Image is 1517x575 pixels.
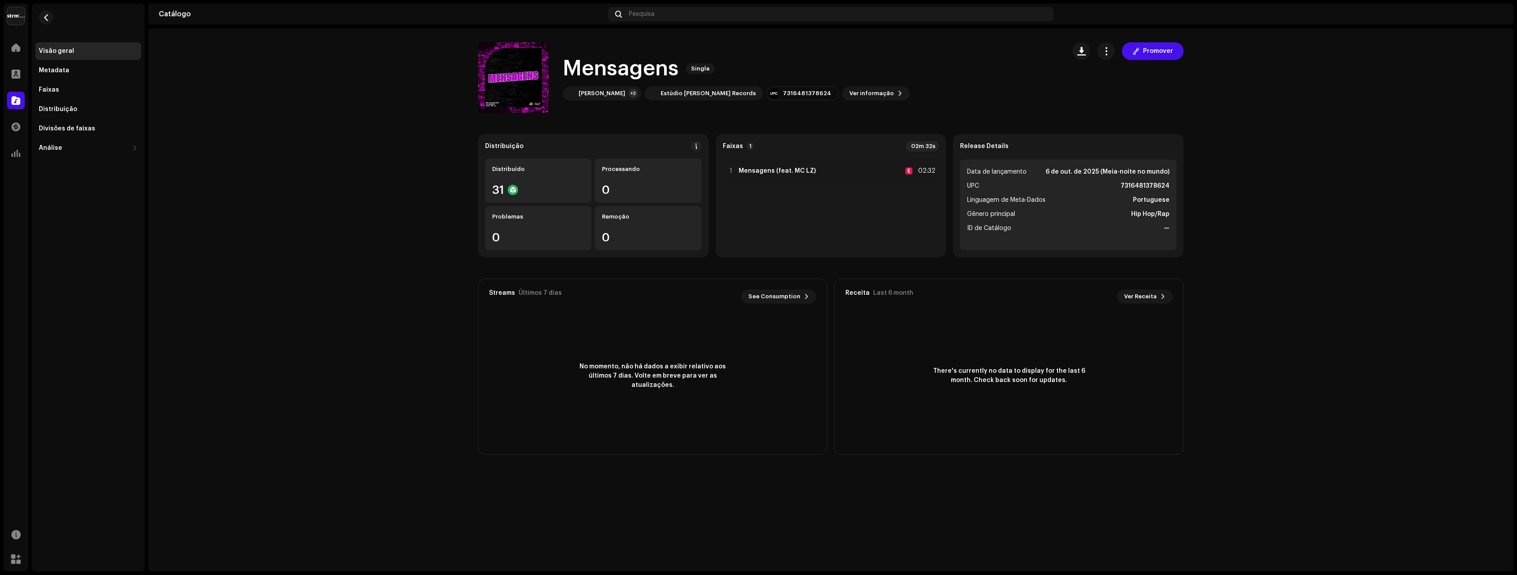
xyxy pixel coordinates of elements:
[967,223,1011,234] span: ID de Catálogo
[573,362,732,390] span: No momento, não há dados a exibir relativo aos últimos 7 dias. Volte em breve para ver as atualiz...
[39,48,74,55] div: Visão geral
[563,55,679,83] h1: Mensagens
[661,90,756,97] div: Estúdio [PERSON_NAME] Records
[739,167,816,174] strong: Mensagens (feat. MC LZ)
[960,143,1009,150] strong: Release Details
[1164,223,1170,234] strong: —
[845,289,870,297] div: Receita
[7,7,25,25] img: 408b884b-546b-4518-8448-1008f9c76b02
[35,62,141,79] re-m-nav-item: Metadata
[1122,42,1184,60] button: Promover
[842,86,910,100] button: Ver informação
[39,86,59,93] div: Faixas
[1117,289,1173,304] button: Ver Receita
[1131,209,1170,219] strong: Hip Hop/Rap
[602,166,694,173] div: Processando
[35,42,141,60] re-m-nav-item: Visão geral
[748,288,800,305] span: See Consumption
[39,145,62,152] div: Análise
[564,88,575,99] img: 03a7027e-0e5c-48ef-97df-e62b7e74b654
[873,289,913,297] div: Last 6 month
[905,167,912,174] div: E
[741,289,816,304] button: See Consumption
[967,195,1046,205] span: Linguagem de Meta-Dados
[849,85,894,102] span: Ver informação
[1046,167,1170,177] strong: 6 de out. de 2025 (Meia-noite no mundo)
[783,90,831,97] div: 7316481378624
[906,141,939,152] div: 02m 32s
[35,81,141,99] re-m-nav-item: Faixas
[967,181,979,191] span: UPC
[35,100,141,118] re-m-nav-item: Distribuição
[1489,7,1503,21] img: dc91a19f-5afd-40d8-9fe8-0c5e801ef67b
[1143,42,1173,60] span: Promover
[489,289,515,297] div: Streams
[39,67,69,74] div: Metadata
[492,166,584,173] div: Distribuído
[1124,288,1157,305] span: Ver Receita
[485,143,523,150] div: Distribuição
[930,367,1088,385] span: There's currently no data to display for the last 6 month. Check back soon for updates.
[1121,181,1170,191] strong: 7316481378624
[35,139,141,157] re-m-nav-dropdown: Análise
[686,63,715,74] span: Single
[747,142,755,150] p-badge: 1
[646,88,657,99] img: 0ff7cf93-d18d-45fb-bdeb-577a7470926a
[159,11,605,18] div: Catálogo
[916,166,935,176] div: 02:32
[1133,195,1170,205] strong: Portuguese
[602,213,694,220] div: Remoção
[967,209,1015,219] span: Gênero principal
[579,90,625,97] div: [PERSON_NAME]
[492,213,584,220] div: Problemas
[519,289,562,297] div: Últimos 7 dias
[967,167,1027,177] span: Data de lançamento
[39,125,95,132] div: Divisões de faixas
[39,106,77,113] div: Distribuição
[35,120,141,137] re-m-nav-item: Divisões de faixas
[629,11,654,18] span: Pesquisa
[629,89,638,98] div: +2
[723,143,743,150] strong: Faixas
